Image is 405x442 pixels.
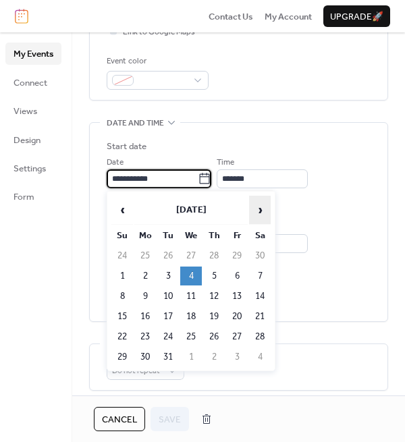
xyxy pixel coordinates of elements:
a: Settings [5,157,61,179]
th: Su [111,226,133,245]
td: 7 [249,267,271,285]
td: 1 [180,348,202,366]
td: 2 [203,348,225,366]
span: Link to Google Maps [123,26,195,39]
td: 25 [180,327,202,346]
td: 22 [111,327,133,346]
td: 17 [157,307,179,326]
span: Date and time [107,117,164,130]
th: [DATE] [134,196,248,225]
td: 31 [157,348,179,366]
div: Start date [107,140,146,153]
td: 3 [157,267,179,285]
span: Contact Us [209,10,253,24]
td: 28 [249,327,271,346]
th: We [180,226,202,245]
td: 24 [157,327,179,346]
td: 29 [111,348,133,366]
th: Tu [157,226,179,245]
span: Connect [13,76,47,90]
img: logo [15,9,28,24]
span: Settings [13,162,46,175]
th: Fr [226,226,248,245]
th: Sa [249,226,271,245]
td: 10 [157,287,179,306]
span: Date [107,156,124,169]
span: ‹ [112,196,132,223]
td: 30 [249,246,271,265]
td: 14 [249,287,271,306]
span: My Events [13,47,53,61]
td: 12 [203,287,225,306]
td: 15 [111,307,133,326]
td: 30 [134,348,156,366]
td: 16 [134,307,156,326]
a: Connect [5,72,61,93]
a: Form [5,186,61,207]
a: Views [5,100,61,121]
td: 25 [134,246,156,265]
span: Form [13,190,34,204]
a: My Events [5,43,61,64]
span: Views [13,105,37,118]
button: Cancel [94,407,145,431]
td: 4 [180,267,202,285]
td: 8 [111,287,133,306]
td: 28 [203,246,225,265]
a: Contact Us [209,9,253,23]
td: 1 [111,267,133,285]
td: 4 [249,348,271,366]
td: 21 [249,307,271,326]
td: 5 [203,267,225,285]
a: Design [5,129,61,150]
span: Design [13,134,40,147]
td: 29 [226,246,248,265]
button: Upgrade🚀 [323,5,390,27]
td: 26 [157,246,179,265]
td: 6 [226,267,248,285]
td: 27 [226,327,248,346]
span: Cancel [102,413,137,426]
span: Time [217,156,234,169]
td: 26 [203,327,225,346]
td: 20 [226,307,248,326]
div: Event color [107,55,206,68]
td: 13 [226,287,248,306]
td: 23 [134,327,156,346]
td: 2 [134,267,156,285]
span: My Account [265,10,312,24]
span: › [250,196,270,223]
td: 19 [203,307,225,326]
th: Th [203,226,225,245]
span: Upgrade 🚀 [330,10,383,24]
td: 11 [180,287,202,306]
td: 9 [134,287,156,306]
td: 24 [111,246,133,265]
td: 18 [180,307,202,326]
a: My Account [265,9,312,23]
td: 27 [180,246,202,265]
th: Mo [134,226,156,245]
td: 3 [226,348,248,366]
